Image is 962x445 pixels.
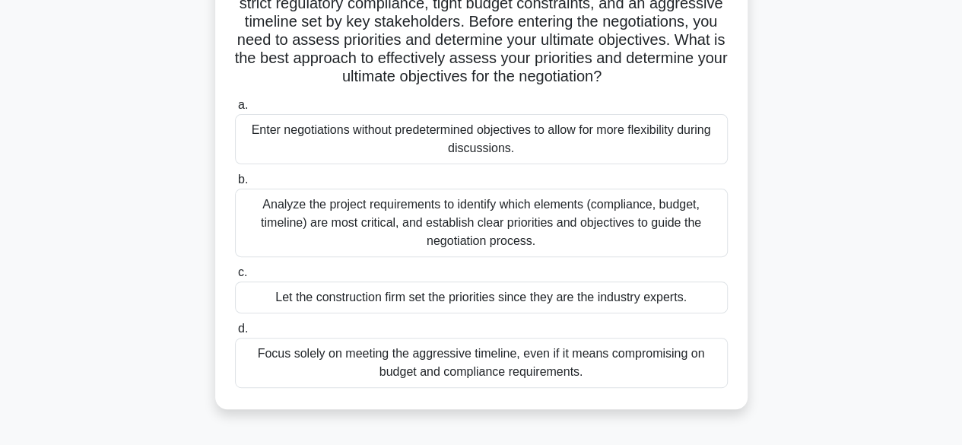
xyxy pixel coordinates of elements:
span: b. [238,173,248,186]
span: c. [238,265,247,278]
div: Enter negotiations without predetermined objectives to allow for more flexibility during discussi... [235,114,728,164]
div: Focus solely on meeting the aggressive timeline, even if it means compromising on budget and comp... [235,338,728,388]
span: a. [238,98,248,111]
div: Analyze the project requirements to identify which elements (compliance, budget, timeline) are mo... [235,189,728,257]
span: d. [238,322,248,335]
div: Let the construction firm set the priorities since they are the industry experts. [235,281,728,313]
